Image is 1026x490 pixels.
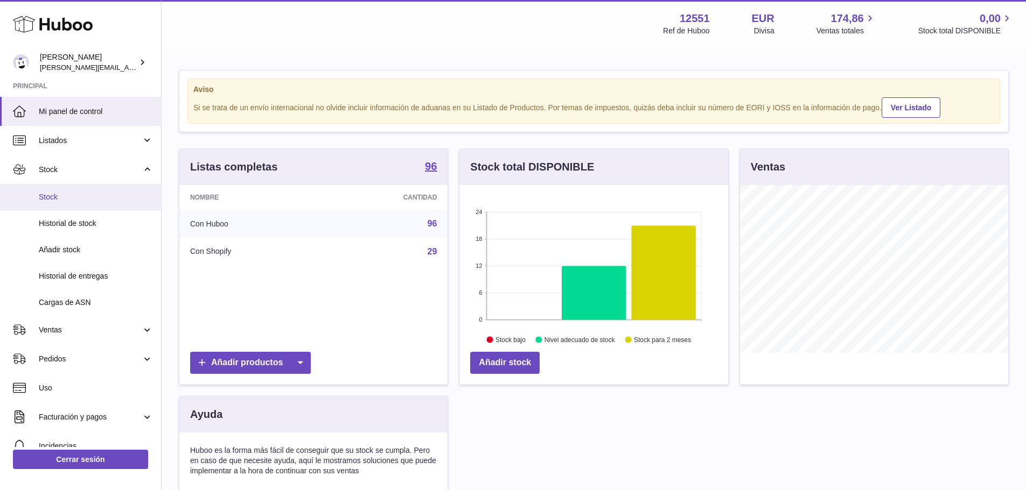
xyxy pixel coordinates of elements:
[179,185,322,210] th: Nombre
[190,407,222,422] h3: Ayuda
[428,247,437,256] a: 29
[39,165,142,175] span: Stock
[39,441,153,451] span: Incidencias
[752,11,774,26] strong: EUR
[193,84,994,95] strong: Aviso
[425,161,437,174] a: 96
[545,336,616,344] text: Nivel adecuado de stock
[39,412,142,422] span: Facturación y pagos
[754,26,774,36] div: Divisa
[680,11,710,26] strong: 12551
[193,96,994,118] div: Si se trata de un envío internacional no olvide incluir información de aduanas en su Listado de P...
[39,297,153,308] span: Cargas de ASN
[39,136,142,146] span: Listados
[13,54,29,70] img: gerardo.montoiro@cleverenterprise.es
[918,11,1013,36] a: 0,00 Stock total DISPONIBLE
[751,160,785,174] h3: Ventas
[479,289,483,296] text: 6
[190,445,437,476] p: Huboo es la forma más fácil de conseguir que su stock se cumpla. Pero en caso de que necesite ayu...
[476,262,483,269] text: 12
[816,11,876,36] a: 174,86 Ventas totales
[39,245,153,255] span: Añadir stock
[40,63,274,72] span: [PERSON_NAME][EMAIL_ADDRESS][PERSON_NAME][DOMAIN_NAME]
[831,11,864,26] span: 174,86
[428,219,437,228] a: 96
[39,354,142,364] span: Pedidos
[39,325,142,335] span: Ventas
[39,192,153,202] span: Stock
[322,185,448,210] th: Cantidad
[425,161,437,172] strong: 96
[479,316,483,323] text: 0
[179,238,322,266] td: Con Shopify
[634,336,691,344] text: Stock para 2 meses
[663,26,709,36] div: Ref de Huboo
[39,383,153,393] span: Uso
[179,210,322,238] td: Con Huboo
[470,352,540,374] a: Añadir stock
[476,236,483,242] text: 18
[39,271,153,281] span: Historial de entregas
[918,26,1013,36] span: Stock total DISPONIBLE
[13,450,148,469] a: Cerrar sesión
[495,336,526,344] text: Stock bajo
[470,160,594,174] h3: Stock total DISPONIBLE
[40,52,137,73] div: [PERSON_NAME]
[882,97,940,118] a: Ver Listado
[190,160,277,174] h3: Listas completas
[980,11,1001,26] span: 0,00
[816,26,876,36] span: Ventas totales
[190,352,311,374] a: Añadir productos
[39,106,153,117] span: Mi panel de control
[476,209,483,215] text: 24
[39,218,153,229] span: Historial de stock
